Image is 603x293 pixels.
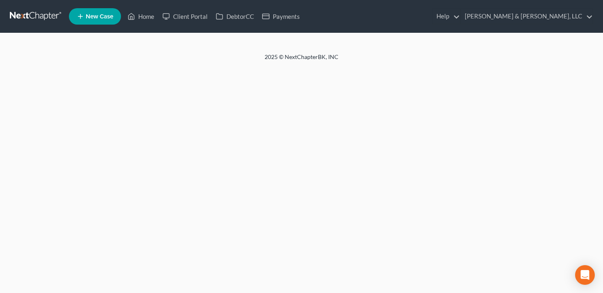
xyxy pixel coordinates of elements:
div: 2025 © NextChapterBK, INC [68,53,535,68]
a: Home [123,9,158,24]
a: [PERSON_NAME] & [PERSON_NAME], LLC [461,9,593,24]
a: Payments [258,9,304,24]
a: DebtorCC [212,9,258,24]
new-legal-case-button: New Case [69,8,121,25]
a: Client Portal [158,9,212,24]
a: Help [432,9,460,24]
div: Open Intercom Messenger [575,265,595,285]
